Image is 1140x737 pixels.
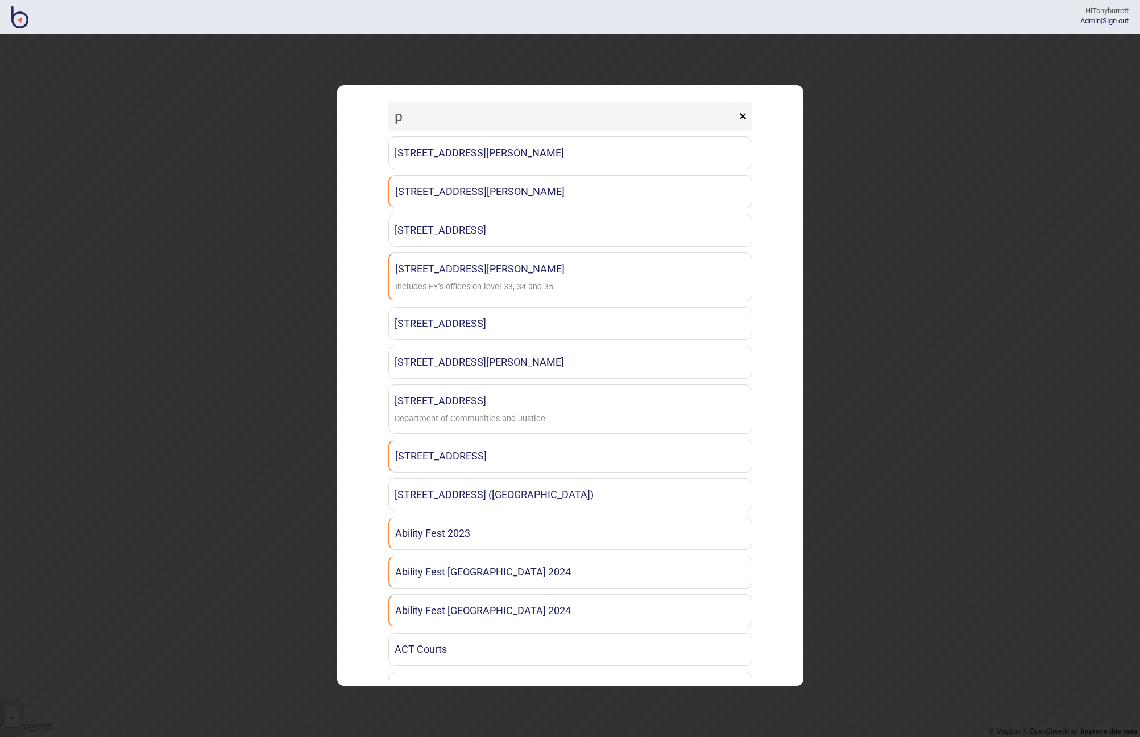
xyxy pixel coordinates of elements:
[733,102,752,131] button: ×
[388,384,752,434] a: [STREET_ADDRESS]Department of Communities and Justice
[388,556,752,589] a: Ability Fest [GEOGRAPHIC_DATA] 2024
[388,102,736,131] input: Search locations by tag + name
[388,214,752,247] a: [STREET_ADDRESS]
[388,346,752,379] a: [STREET_ADDRESS][PERSON_NAME]
[1080,16,1102,25] span: |
[388,478,752,511] a: [STREET_ADDRESS] ([GEOGRAPHIC_DATA])
[395,411,545,428] div: Department of Communities and Justice
[388,175,752,208] a: [STREET_ADDRESS][PERSON_NAME]
[1080,6,1129,16] div: Hi Tonyburrett
[395,279,556,296] div: Includes EY's offices on level 33, 34 and 35.
[388,672,752,721] a: [GEOGRAPHIC_DATA]This is currently a test location.
[388,633,752,666] a: ACT Courts
[1102,16,1129,25] button: Sign out
[388,136,752,169] a: [STREET_ADDRESS][PERSON_NAME]
[1080,16,1101,25] a: Admin
[388,252,752,302] a: [STREET_ADDRESS][PERSON_NAME]Includes EY's offices on level 33, 34 and 35.
[388,517,752,550] a: Ability Fest 2023
[388,594,752,627] a: Ability Fest [GEOGRAPHIC_DATA] 2024
[11,6,28,28] img: BindiMaps CMS
[388,440,752,473] a: [STREET_ADDRESS]
[388,307,752,340] a: [STREET_ADDRESS]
